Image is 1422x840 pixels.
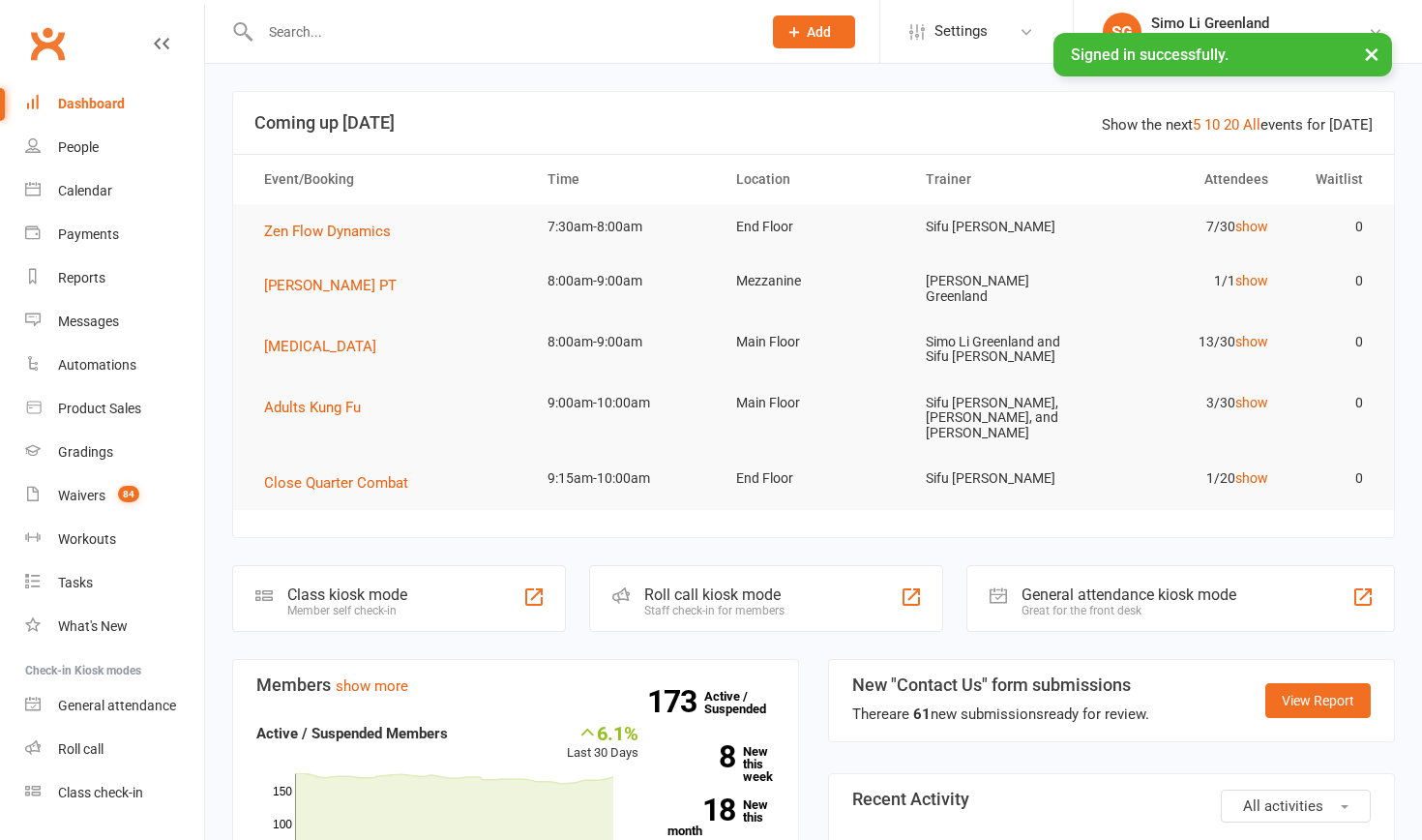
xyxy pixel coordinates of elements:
[1354,33,1389,75] button: ×
[25,387,204,431] a: Product Sales
[25,126,204,169] a: People
[25,474,204,518] a: Waivers 84
[58,618,128,634] div: What's New
[25,344,204,387] a: Automations
[58,444,113,460] div: Gradings
[58,531,116,547] div: Workouts
[25,518,204,561] a: Workouts
[25,213,204,256] a: Payments
[25,431,204,474] a: Gradings
[58,183,112,198] div: Calendar
[58,314,119,329] div: Messages
[58,698,176,713] div: General attendance
[25,684,204,728] a: General attendance kiosk mode
[58,785,143,800] div: Class check-in
[58,357,136,373] div: Automations
[58,741,104,757] div: Roll call
[25,256,204,300] a: Reports
[118,486,139,502] span: 84
[25,169,204,213] a: Calendar
[25,771,204,815] a: Class kiosk mode
[25,561,204,605] a: Tasks
[58,270,105,285] div: Reports
[25,300,204,344] a: Messages
[58,488,105,503] div: Waivers
[58,96,125,111] div: Dashboard
[58,139,99,155] div: People
[25,605,204,648] a: What's New
[25,82,204,126] a: Dashboard
[58,575,93,590] div: Tasks
[58,401,141,416] div: Product Sales
[25,728,204,771] a: Roll call
[1071,45,1229,64] span: Signed in successfully.
[23,19,72,68] a: Clubworx
[58,226,119,242] div: Payments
